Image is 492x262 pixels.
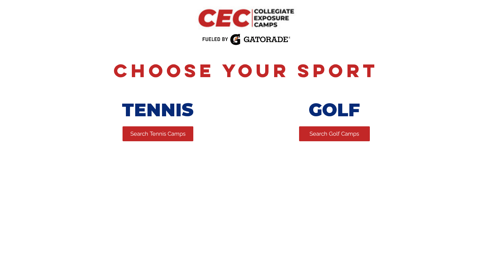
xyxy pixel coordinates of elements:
img: Fueled by Gatorade.png [202,34,290,45]
span: GOLF [309,99,360,121]
span: TENNIS [122,99,194,121]
span: Search Tennis Camps [130,130,185,138]
span: Choose Your Sport [114,59,378,82]
span: Search Golf Camps [310,130,359,138]
img: CEC Logo Primary.png [189,3,303,33]
a: Search Golf Camps [299,126,370,141]
a: Search Tennis Camps [123,126,193,141]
